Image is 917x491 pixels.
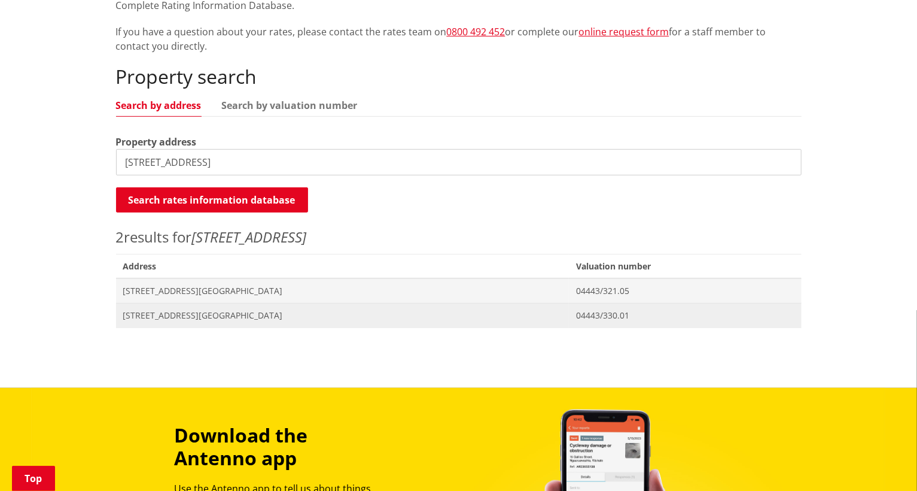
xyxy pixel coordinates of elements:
a: Search by address [116,101,202,110]
a: [STREET_ADDRESS][GEOGRAPHIC_DATA] 04443/321.05 [116,278,802,303]
a: 0800 492 452 [447,25,505,38]
label: Property address [116,135,197,149]
a: [STREET_ADDRESS][GEOGRAPHIC_DATA] 04443/330.01 [116,303,802,328]
input: e.g. Duke Street NGARUAWAHIA [116,149,802,175]
span: 04443/321.05 [576,285,794,297]
p: If you have a question about your rates, please contact the rates team on or complete our for a s... [116,25,802,53]
h3: Download the Antenno app [175,424,391,470]
button: Search rates information database [116,187,308,213]
span: [STREET_ADDRESS][GEOGRAPHIC_DATA] [123,285,562,297]
a: Search by valuation number [222,101,358,110]
a: online request form [579,25,669,38]
span: Valuation number [569,254,801,278]
a: Top [12,466,55,491]
span: 2 [116,227,124,247]
h2: Property search [116,65,802,88]
span: 04443/330.01 [576,310,794,322]
p: results for [116,226,802,248]
span: [STREET_ADDRESS][GEOGRAPHIC_DATA] [123,310,562,322]
iframe: Messenger Launcher [862,441,905,484]
span: Address [116,254,569,278]
em: [STREET_ADDRESS] [192,227,307,247]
